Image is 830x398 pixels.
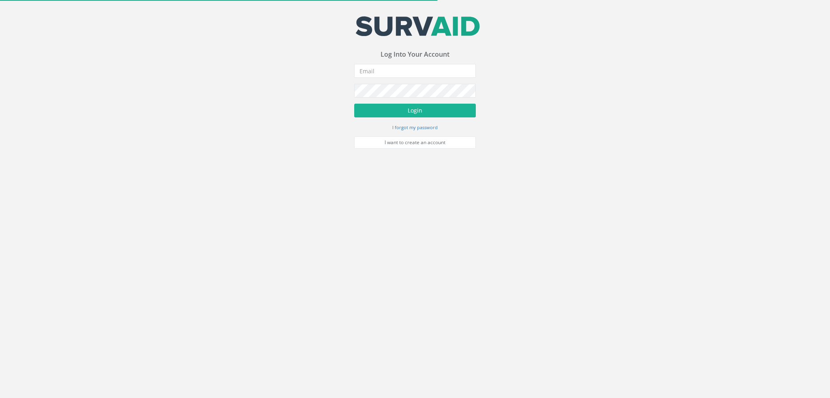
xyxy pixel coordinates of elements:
[392,123,438,131] a: I forgot my password
[354,136,476,149] a: I want to create an account
[392,124,438,130] small: I forgot my password
[354,64,476,78] input: Email
[354,51,476,58] h3: Log Into Your Account
[354,104,476,117] button: Login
